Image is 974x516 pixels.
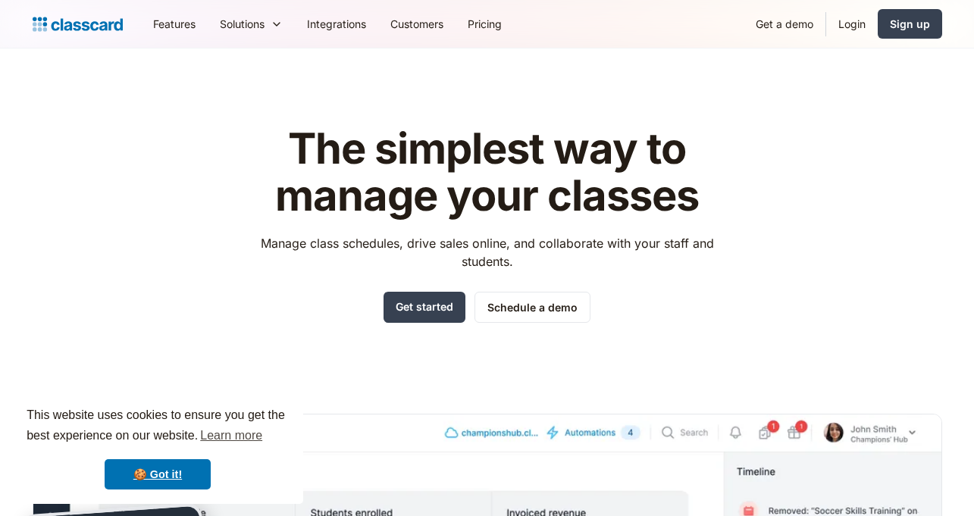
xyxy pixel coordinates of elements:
[744,7,825,41] a: Get a demo
[220,16,265,32] div: Solutions
[384,292,465,323] a: Get started
[378,7,456,41] a: Customers
[878,9,942,39] a: Sign up
[27,406,289,447] span: This website uses cookies to ensure you get the best experience on our website.
[246,126,728,219] h1: The simplest way to manage your classes
[890,16,930,32] div: Sign up
[33,14,123,35] a: Logo
[208,7,295,41] div: Solutions
[295,7,378,41] a: Integrations
[246,234,728,271] p: Manage class schedules, drive sales online, and collaborate with your staff and students.
[474,292,590,323] a: Schedule a demo
[12,392,303,504] div: cookieconsent
[826,7,878,41] a: Login
[198,424,265,447] a: learn more about cookies
[456,7,514,41] a: Pricing
[105,459,211,489] a: dismiss cookie message
[141,7,208,41] a: Features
